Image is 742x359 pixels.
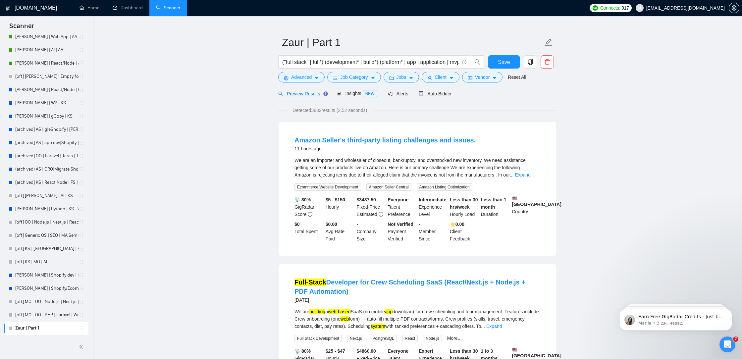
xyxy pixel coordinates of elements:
span: holder [79,312,84,318]
span: 7 [733,336,738,342]
div: Talent Preference [386,196,417,218]
li: [off] KS | MO | Fullstack [4,242,88,255]
li: [off] Generic OS | SEO | MA Semi-Strict, High Budget [4,229,88,242]
span: user [427,76,432,80]
span: search [471,59,484,65]
b: 📡 80% [294,348,311,354]
span: copy [524,59,537,65]
div: Hourly Load [449,196,480,218]
a: [off] [PERSON_NAME] | AI | KS [15,189,79,202]
span: Detected 3832 results (2.52 seconds) [288,107,372,114]
span: Next.js [347,335,365,342]
div: Experience Level [417,196,449,218]
span: robot [419,91,423,96]
span: info-circle [462,60,466,64]
mark: web [341,316,349,322]
span: Vendor [475,74,490,81]
span: holder [79,100,84,106]
a: searchScanner [156,5,181,11]
a: [archived] AS | g|eShopify | [PERSON_NAME] [15,123,79,136]
a: [off] MO - OO - PHP | Laravel | WordPress | [15,308,79,322]
li: [off] MO - OO - PHP | Laravel | WordPress | [4,308,88,322]
div: We are a SaaS (no mobile download) for crew scheduling and tour management. Features include: Cre... [294,308,540,330]
a: [PERSON_NAME] | Web App | AA [15,30,79,43]
div: Company Size [355,221,387,242]
span: Auto Bidder [419,91,451,96]
span: folder [389,76,394,80]
span: notification [388,91,393,96]
li: Michael | Web App | AA [4,30,88,43]
span: holder [79,47,84,53]
a: [off] [PERSON_NAME] | Empty for future | AA [15,70,79,83]
span: Jobs [397,74,406,81]
span: caret-down [371,76,375,80]
b: [GEOGRAPHIC_DATA] [512,196,561,207]
a: Expand [515,172,530,178]
b: [GEOGRAPHIC_DATA] [512,347,561,358]
a: [PERSON_NAME] | React/Node | KS - WIP [15,83,79,96]
span: Client [435,74,447,81]
span: React [402,335,418,342]
img: 🇺🇸 [512,196,517,201]
b: Less than 1 month [481,197,506,210]
a: [off] Generic OS | SEO | MA Semi-Strict, High Budget [15,229,79,242]
div: Avg Rate Paid [324,221,355,242]
a: Expand [486,324,502,329]
iframe: Intercom notifications сообщение [609,295,742,341]
span: holder [79,34,84,39]
b: - [419,222,420,227]
iframe: Intercom live chat [719,336,735,352]
img: upwork-logo.png [593,5,598,11]
button: userClientcaret-down [422,72,459,82]
li: [off] MO - OO - Node.js | Nest.js | React.js | Next.js [4,295,88,308]
b: Intermediate [419,197,446,202]
div: Duration [480,196,511,218]
button: Save [488,55,520,69]
li: [off] Michael | Empty for future | AA [4,70,88,83]
span: caret-down [409,76,413,80]
li: Harry | Python | KS - WIP [4,202,88,216]
mark: app [385,309,393,314]
li: Alex | gCopy | KS [4,110,88,123]
div: Payment Verified [386,221,417,242]
button: folderJobscaret-down [384,72,419,82]
li: Andrew | Shopify/Ecom | KS - lower requirements [4,282,88,295]
img: 🇺🇸 [512,347,517,352]
span: holder [79,61,84,66]
span: holder [79,273,84,278]
mark: Full-Stack [294,279,326,286]
span: setting [284,76,289,80]
li: [archived] AS | g|eShopify | Moroz [4,123,88,136]
b: $ 0 [294,222,300,227]
a: Full-StackDeveloper for Crew Scheduling SaaS (React/Next.js + Node.js + PDF Automation) [294,279,525,295]
span: holder [79,74,84,79]
input: Scanner name... [282,34,543,51]
li: [archived] OO | Laravel | Taras | Top filters [4,149,88,163]
span: Preview Results [278,91,326,96]
b: Expert [419,348,433,354]
span: Insights [337,91,377,96]
li: Andrew | Shopify dev | KS + maintenance & support [4,269,88,282]
span: ... [510,172,514,178]
button: search [471,55,484,69]
div: Tooltip anchor [323,91,329,97]
button: copy [524,55,537,69]
a: [PERSON_NAME] | gCopy | KS [15,110,79,123]
span: holder [79,87,84,92]
a: [off] KS | [GEOGRAPHIC_DATA] | Fullstack [15,242,79,255]
b: Not Verified [388,222,413,227]
div: Total Spent [293,221,324,242]
span: holder [79,220,84,225]
span: search [278,91,283,96]
li: [off] Harry | AI | KS [4,189,88,202]
mark: web-based [328,309,351,314]
li: Terry | WP | KS [4,96,88,110]
span: user [637,6,642,10]
li: Michael | AI | AA [4,43,88,57]
button: settingAdvancedcaret-down [278,72,325,82]
a: Zaur | Part 1 [15,322,79,335]
span: holder [79,193,84,198]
